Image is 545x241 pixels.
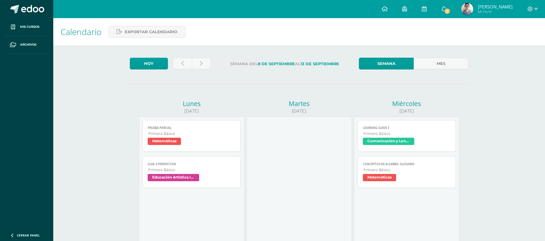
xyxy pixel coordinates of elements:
[359,58,414,69] a: Semana
[478,9,513,14] span: Mi Perfil
[130,58,168,69] a: Hoy
[358,120,456,152] a: Learning Guide 2Primero BásicoComunicación y Lenguaje, Idioma Extranjero Inglés
[363,138,414,145] span: Comunicación y Lenguaje, Idioma Extranjero Inglés
[148,131,236,136] span: Primero Básico
[148,167,236,172] span: Primero Básico
[258,62,295,66] strong: 8 de Septiembre
[5,36,48,54] a: Archivos
[363,174,396,181] span: Matemáticas
[358,156,456,188] a: Conceptos de Álgebra: GlosarioPrimero BásicoMatemáticas
[246,108,352,114] div: [DATE]
[461,3,473,15] img: 85b6774123a993fd1eec56eb48366251.png
[139,108,245,114] div: [DATE]
[363,126,451,130] span: Learning Guide 2
[300,62,339,66] strong: 13 de Septiembre
[363,167,451,172] span: Primero Básico
[363,162,451,166] span: Conceptos de Álgebra: Glosario
[148,162,236,166] span: Guia 3 perspectiva
[216,58,354,70] label: Semana del al
[148,126,236,130] span: Prueba Parcial
[143,156,241,188] a: Guia 3 perspectivaPrimero BásicoEducación Artística II, Artes Plásticas
[414,58,468,69] a: Mes
[148,138,181,145] span: Matemáticas
[139,99,245,108] div: Lunes
[20,24,39,29] span: Mis cursos
[246,99,352,108] div: Martes
[125,26,177,37] span: Exportar calendario
[5,18,48,36] a: Mis cursos
[354,108,459,114] div: [DATE]
[109,26,185,38] a: Exportar calendario
[363,131,451,136] span: Primero Básico
[444,8,451,14] span: 6
[478,4,513,10] span: [PERSON_NAME]
[354,99,459,108] div: Miércoles
[143,120,241,152] a: Prueba ParcialPrimero BásicoMatemáticas
[17,233,40,237] span: Cerrar panel
[61,26,101,37] span: Calendario
[148,174,199,181] span: Educación Artística II, Artes Plásticas
[20,42,36,47] span: Archivos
